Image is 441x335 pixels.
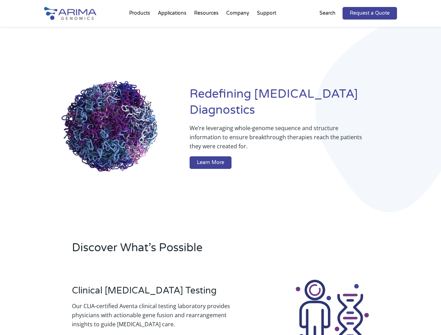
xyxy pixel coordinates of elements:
[72,301,248,329] p: Our CLIA-certified Aventa clinical testing laboratory provides physicians with actionable gene fu...
[72,285,248,301] h3: Clinical [MEDICAL_DATA] Testing
[44,7,96,20] img: Arima-Genomics-logo
[190,156,231,169] a: Learn More
[72,240,304,261] h2: Discover What’s Possible
[343,7,397,20] a: Request a Quote
[190,86,397,124] h1: Redefining [MEDICAL_DATA] Diagnostics
[190,124,369,156] p: We’re leveraging whole-genome sequence and structure information to ensure breakthrough therapies...
[406,301,441,335] iframe: Chat Widget
[319,9,336,18] p: Search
